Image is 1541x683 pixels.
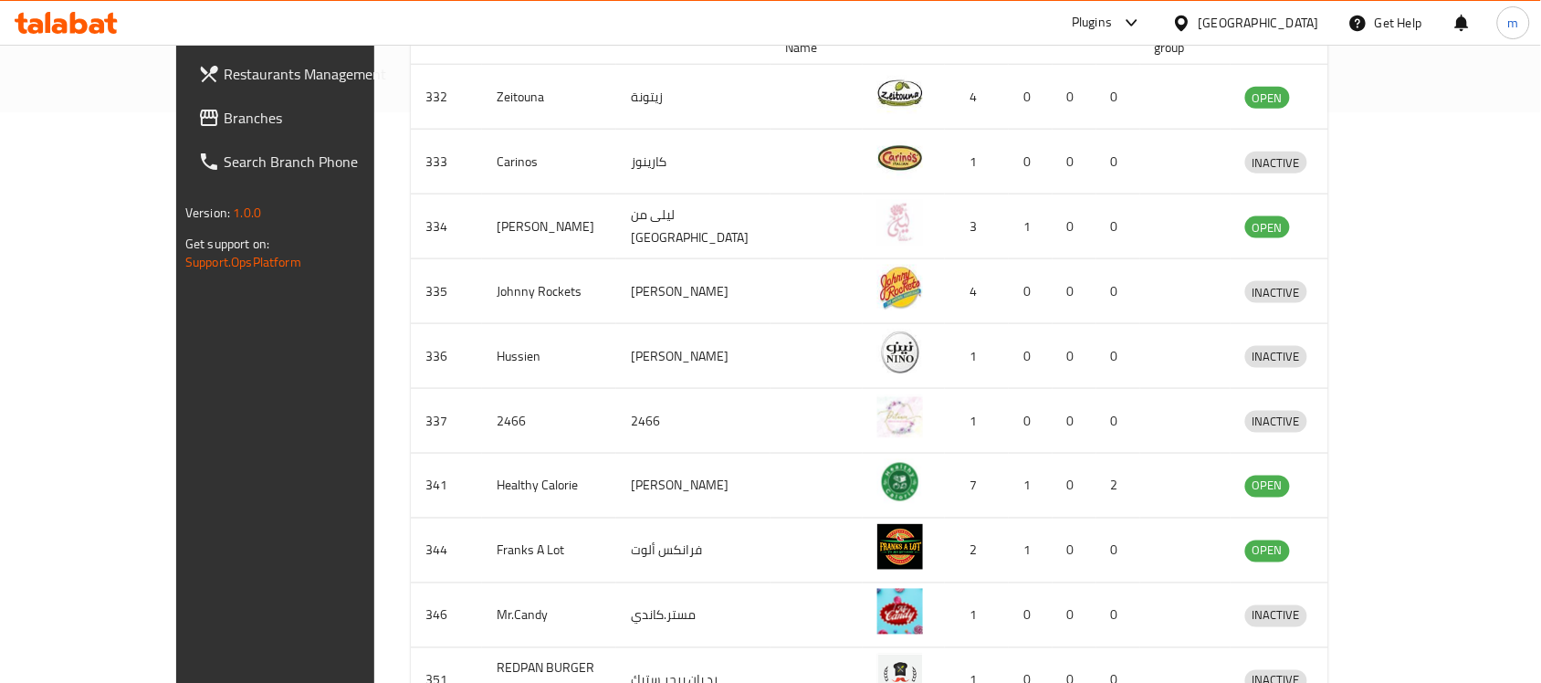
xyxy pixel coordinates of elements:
div: OPEN [1245,87,1290,109]
img: Franks A Lot [877,524,923,570]
td: 332 [411,65,482,130]
td: 1 [945,130,1009,194]
td: 2 [945,519,1009,583]
td: 0 [1009,65,1053,130]
td: 333 [411,130,482,194]
td: [PERSON_NAME] [616,259,770,324]
div: OPEN [1245,476,1290,498]
td: 0 [1009,259,1053,324]
td: Zeitouna [482,65,616,130]
td: 0 [1053,130,1096,194]
a: Branches [183,96,434,140]
div: INACTIVE [1245,281,1307,303]
span: Search Branch Phone [224,151,419,173]
img: Leila Min Lebnan [877,200,923,246]
td: 7 [945,454,1009,519]
td: 1 [945,583,1009,648]
span: POS group [1155,15,1209,58]
td: Franks A Lot [482,519,616,583]
td: [PERSON_NAME] [482,194,616,259]
span: Restaurants Management [224,63,419,85]
td: 0 [1009,389,1053,454]
a: Restaurants Management [183,52,434,96]
td: 0 [1096,389,1140,454]
td: 0 [1009,130,1053,194]
td: 2466 [616,389,770,454]
span: OPEN [1245,476,1290,497]
img: 2466 [877,394,923,440]
td: 4 [945,65,1009,130]
td: [PERSON_NAME] [616,454,770,519]
td: 0 [1096,259,1140,324]
td: 1 [1009,519,1053,583]
td: 0 [1096,130,1140,194]
td: 344 [411,519,482,583]
span: INACTIVE [1245,411,1307,432]
div: INACTIVE [1245,605,1307,627]
td: 0 [1096,519,1140,583]
td: 0 [1053,519,1096,583]
span: OPEN [1245,217,1290,238]
div: Plugins [1072,12,1112,34]
td: 1 [945,389,1009,454]
img: Carinos [877,135,923,181]
span: Ref. Name [785,15,841,58]
span: ID [425,26,460,48]
a: Search Branch Phone [183,140,434,184]
td: Hussien [482,324,616,389]
td: 336 [411,324,482,389]
td: 0 [1053,259,1096,324]
td: Carinos [482,130,616,194]
td: 1 [1009,194,1053,259]
td: 0 [1053,454,1096,519]
span: INACTIVE [1245,282,1307,303]
span: INACTIVE [1245,152,1307,173]
div: [GEOGRAPHIC_DATA] [1199,13,1319,33]
td: 0 [1096,583,1140,648]
a: Support.OpsPlatform [185,250,301,274]
span: INACTIVE [1245,605,1307,626]
span: Branches [224,107,419,129]
span: 1.0.0 [233,201,261,225]
span: Name (En) [497,26,577,48]
span: Name (Ar) [631,26,708,48]
img: Zeitouna [877,70,923,116]
td: 2 [1096,454,1140,519]
td: Healthy Calorie [482,454,616,519]
td: 335 [411,259,482,324]
div: INACTIVE [1245,411,1307,433]
img: Johnny Rockets [877,265,923,310]
td: Johnny Rockets [482,259,616,324]
span: m [1508,13,1519,33]
td: كارينوز [616,130,770,194]
img: Mr.Candy [877,589,923,635]
div: OPEN [1245,216,1290,238]
td: 0 [1009,324,1053,389]
td: 0 [1053,324,1096,389]
td: [PERSON_NAME] [616,324,770,389]
td: 1 [945,324,1009,389]
td: 0 [1053,583,1096,648]
span: Version: [185,201,230,225]
td: 334 [411,194,482,259]
span: INACTIVE [1245,346,1307,367]
td: 1 [1009,454,1053,519]
td: 0 [1053,65,1096,130]
td: 2466 [482,389,616,454]
img: Hussien [877,330,923,375]
td: Mr.Candy [482,583,616,648]
td: 0 [1053,389,1096,454]
td: فرانكس ألوت [616,519,770,583]
span: OPEN [1245,541,1290,562]
td: 341 [411,454,482,519]
td: 337 [411,389,482,454]
td: مستر.كاندي [616,583,770,648]
span: OPEN [1245,88,1290,109]
td: 346 [411,583,482,648]
td: 0 [1096,324,1140,389]
td: 0 [1096,65,1140,130]
td: ليلى من [GEOGRAPHIC_DATA] [616,194,770,259]
span: Get support on: [185,232,269,256]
